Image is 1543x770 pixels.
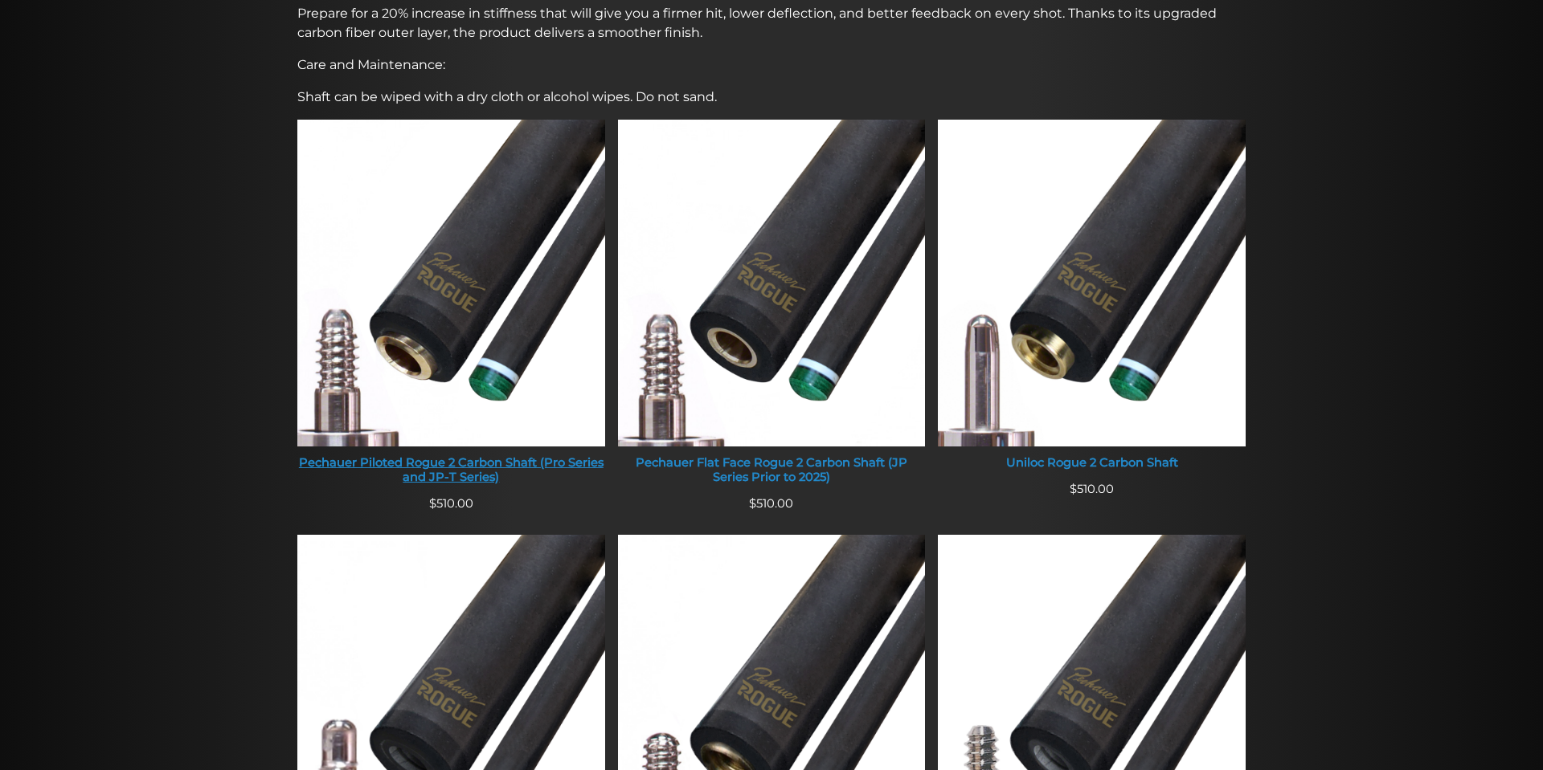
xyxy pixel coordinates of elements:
img: Pechauer Piloted Rogue 2 Carbon Shaft (Pro Series and JP-T Series) [297,120,605,446]
span: 510.00 [749,496,793,511]
div: Pechauer Piloted Rogue 2 Carbon Shaft (Pro Series and JP-T Series) [297,456,605,484]
span: $ [429,496,436,511]
a: Pechauer Piloted Rogue 2 Carbon Shaft (Pro Series and JP-T Series) Pechauer Piloted Rogue 2 Carbo... [297,120,605,495]
div: Pechauer Flat Face Rogue 2 Carbon Shaft (JP Series Prior to 2025) [618,456,926,484]
span: $ [1070,482,1077,496]
img: Pechauer Flat Face Rogue 2 Carbon Shaft (JP Series Prior to 2025) [618,120,926,446]
a: Pechauer Flat Face Rogue 2 Carbon Shaft (JP Series Prior to 2025) Pechauer Flat Face Rogue 2 Carb... [618,120,926,495]
p: Care and Maintenance: [297,55,1246,75]
span: 510.00 [429,496,473,511]
span: 510.00 [1070,482,1114,496]
span: $ [749,496,756,511]
div: Uniloc Rogue 2 Carbon Shaft [938,456,1246,471]
img: Uniloc Rogue 2 Carbon Shaft [938,120,1246,446]
p: Shaft can be wiped with a dry cloth or alcohol wipes. Do not sand. [297,88,1246,107]
a: Uniloc Rogue 2 Carbon Shaft Uniloc Rogue 2 Carbon Shaft [938,120,1246,480]
p: Prepare for a 20% increase in stiffness that will give you a firmer hit, lower deflection, and be... [297,4,1246,43]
